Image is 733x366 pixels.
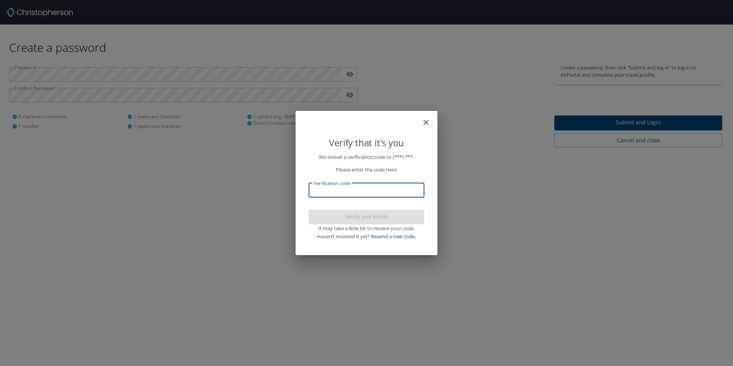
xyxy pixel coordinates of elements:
a: Resend a new code. [371,233,416,240]
div: Haven’t received it yet? [309,232,424,241]
p: Please enter the code here: [309,166,424,174]
div: It may take a little bit to receive your code. [309,224,424,232]
p: We texted a verification code to (***) ***- [309,153,424,161]
p: Verify that it's you [309,135,424,150]
button: close [425,114,434,123]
